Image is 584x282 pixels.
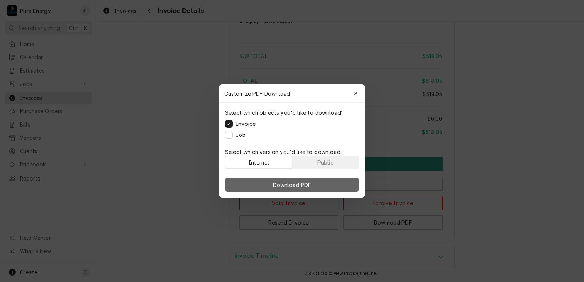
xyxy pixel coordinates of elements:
[236,131,246,139] label: Job
[271,181,313,189] span: Download PDF
[225,178,359,192] button: Download PDF
[236,120,255,128] label: Invoice
[248,158,269,166] div: Internal
[225,148,359,156] p: Select which version you'd like to download:
[317,158,333,166] div: Public
[219,84,365,103] div: Customize PDF Download
[225,109,342,117] p: Select which objects you'd like to download:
